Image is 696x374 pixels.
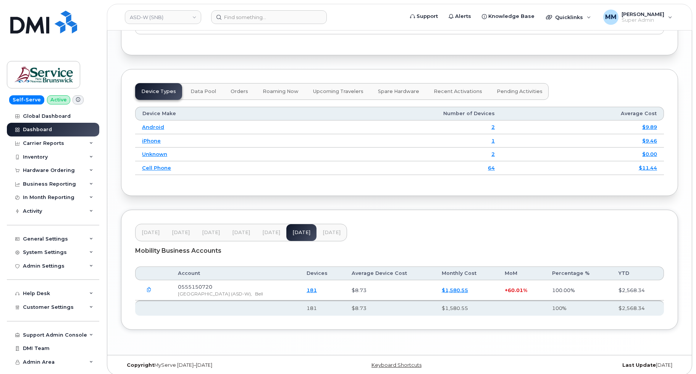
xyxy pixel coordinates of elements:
[300,266,345,280] th: Devices
[135,241,664,260] div: Mobility Business Accounts
[488,165,495,171] a: 64
[202,230,220,236] span: [DATE]
[545,300,612,316] th: 100%
[642,138,657,144] a: $9.46
[263,88,299,95] span: Roaming Now
[622,11,664,17] span: [PERSON_NAME]
[345,280,435,300] td: $8.73
[435,300,498,316] th: $1,580.55
[443,9,476,24] a: Alerts
[612,280,664,300] td: $2,568.34
[545,280,612,300] td: 100.00%
[232,230,250,236] span: [DATE]
[491,138,495,144] a: 1
[612,300,664,316] th: $2,568.34
[313,88,363,95] span: Upcoming Travelers
[493,362,678,368] div: [DATE]
[488,13,535,20] span: Knowledge Base
[508,287,527,293] span: 60.01%
[442,287,468,293] a: $1,580.55
[323,230,341,236] span: [DATE]
[476,9,540,24] a: Knowledge Base
[417,13,438,20] span: Support
[191,88,216,95] span: Data Pool
[605,13,617,22] span: MM
[497,88,543,95] span: Pending Activities
[178,284,212,290] span: 0555150720
[435,266,498,280] th: Monthly Cost
[231,88,248,95] span: Orders
[290,107,502,120] th: Number of Devices
[622,17,664,23] span: Super Admin
[345,300,435,316] th: $8.73
[622,362,656,368] strong: Last Update
[127,362,154,368] strong: Copyright
[555,14,583,20] span: Quicklinks
[142,124,164,130] a: Android
[121,362,307,368] div: MyServe [DATE]–[DATE]
[300,300,345,316] th: 181
[142,151,167,157] a: Unknown
[545,266,612,280] th: Percentage %
[434,88,482,95] span: Recent Activations
[491,124,495,130] a: 2
[498,266,545,280] th: MoM
[255,291,263,297] span: Bell
[135,107,290,120] th: Device Make
[345,266,435,280] th: Average Device Cost
[307,287,317,293] a: 181
[142,165,171,171] a: Cell Phone
[541,10,596,25] div: Quicklinks
[178,291,252,297] span: [GEOGRAPHIC_DATA] (ASD-W),
[642,151,657,157] a: $0.00
[172,230,190,236] span: [DATE]
[639,165,657,171] a: $11.44
[502,107,664,120] th: Average Cost
[142,230,160,236] span: [DATE]
[262,230,280,236] span: [DATE]
[211,10,327,24] input: Find something...
[171,266,300,280] th: Account
[125,10,201,24] a: ASD-W (SNB)
[598,10,678,25] div: Michael Merced
[612,266,664,280] th: YTD
[378,88,419,95] span: Spare Hardware
[491,151,495,157] a: 2
[642,124,657,130] a: $9.89
[455,13,471,20] span: Alerts
[505,287,508,293] span: +
[371,362,421,368] a: Keyboard Shortcuts
[405,9,443,24] a: Support
[142,138,161,144] a: iPhone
